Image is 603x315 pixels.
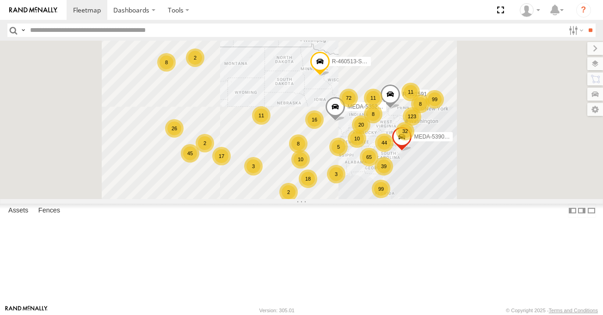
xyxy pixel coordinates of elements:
[165,119,184,138] div: 26
[259,308,295,313] div: Version: 305.01
[34,204,65,217] label: Fences
[327,165,345,183] div: 3
[4,204,33,217] label: Assets
[401,83,420,101] div: 11
[568,204,577,217] label: Dock Summary Table to the Left
[577,204,586,217] label: Dock Summary Table to the Right
[252,106,271,125] div: 11
[244,157,263,176] div: 3
[305,110,324,129] div: 16
[279,183,298,201] div: 2
[289,134,308,153] div: 8
[587,204,596,217] label: Hide Summary Table
[348,129,366,148] div: 10
[19,24,27,37] label: Search Query
[372,180,390,198] div: 99
[517,3,543,17] div: Robert Gischel
[291,150,310,169] div: 10
[212,147,231,165] div: 17
[364,89,382,107] div: 11
[5,306,48,315] a: Visit our Website
[549,308,598,313] a: Terms and Conditions
[506,308,598,313] div: © Copyright 2025 -
[587,103,603,116] label: Map Settings
[576,3,591,18] i: ?
[411,95,430,113] div: 8
[565,24,585,37] label: Search Filter Options
[375,157,393,176] div: 39
[332,58,373,65] span: R-460513-Swing
[360,148,378,166] div: 65
[329,138,348,156] div: 5
[9,7,57,13] img: rand-logo.svg
[396,122,414,140] div: 32
[186,48,204,67] div: 2
[157,53,176,72] div: 8
[352,115,370,134] div: 20
[403,107,421,126] div: 123
[339,89,358,107] div: 72
[414,133,461,140] span: MEDA-539001-Roll
[196,134,214,152] div: 2
[347,103,395,110] span: MEDA-535204-Roll
[375,133,394,152] div: 44
[299,170,317,188] div: 18
[181,144,199,163] div: 45
[364,105,382,123] div: 8
[425,90,444,109] div: 99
